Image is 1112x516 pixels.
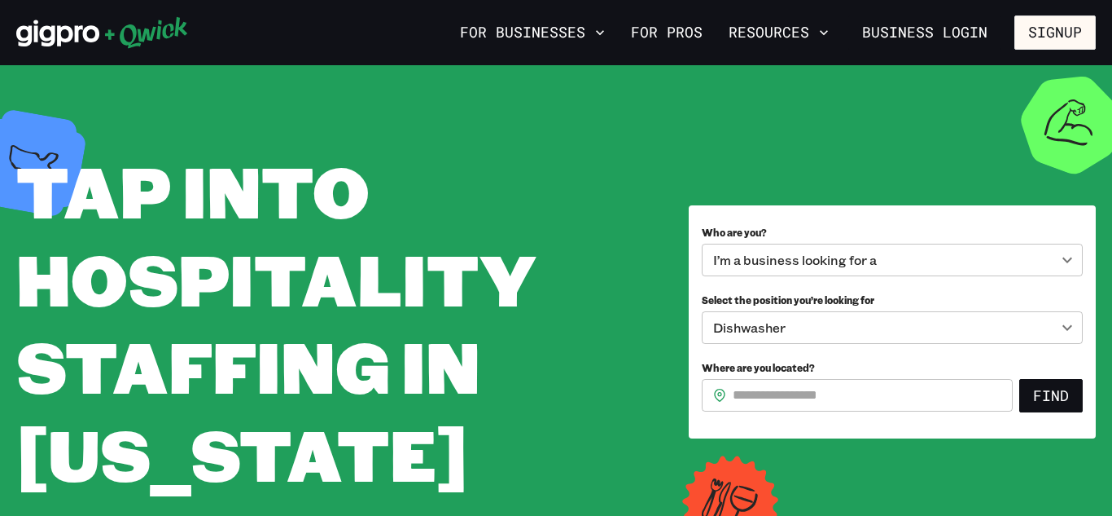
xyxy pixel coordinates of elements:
button: Signup [1014,15,1096,50]
a: Business Login [848,15,1001,50]
button: Find [1019,379,1083,413]
div: I’m a business looking for a [702,244,1083,276]
div: Dishwasher [702,311,1083,344]
span: Where are you located? [702,361,815,374]
button: Resources [722,19,835,46]
span: Select the position you’re looking for [702,293,874,307]
button: For Businesses [453,19,611,46]
span: Who are you? [702,226,767,239]
a: For Pros [624,19,709,46]
span: Tap into Hospitality Staffing in [US_STATE] [16,143,536,501]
